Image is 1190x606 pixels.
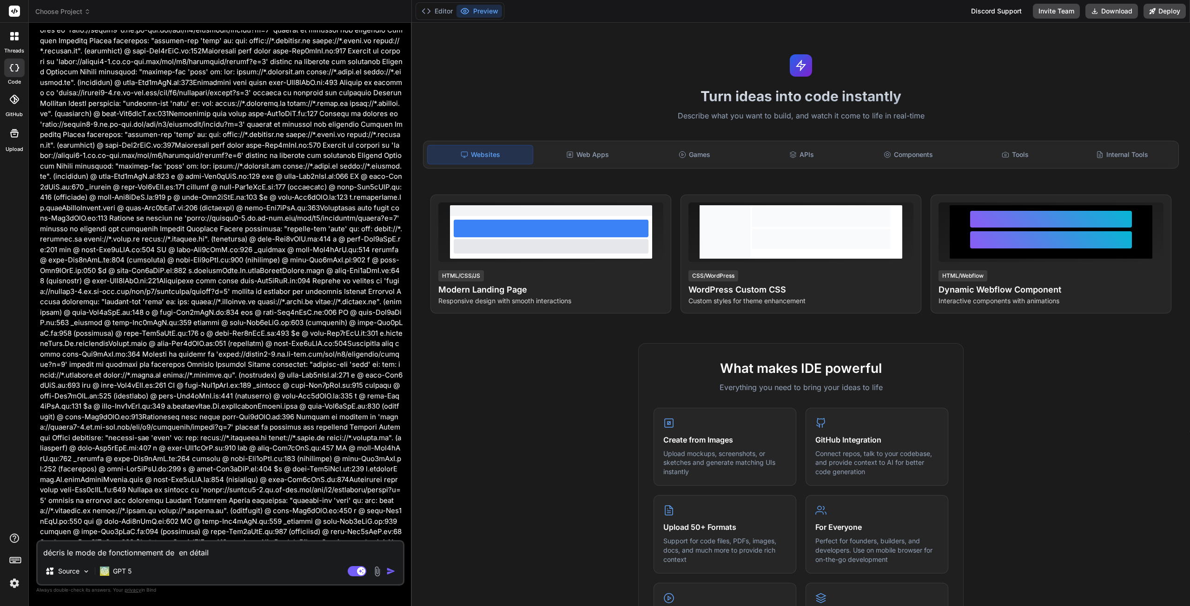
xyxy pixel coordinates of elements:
[688,283,913,296] h4: WordPress Custom CSS
[1085,4,1138,19] button: Download
[82,567,90,575] img: Pick Models
[417,88,1184,104] h1: Turn ideas into code instantly
[427,145,533,164] div: Websites
[1144,4,1186,19] button: Deploy
[815,434,939,445] h4: GitHub Integration
[58,567,79,576] p: Source
[815,521,939,533] h4: For Everyone
[856,145,961,164] div: Components
[815,449,939,476] p: Connect repos, talk to your codebase, and provide context to AI for better code generation
[663,521,787,533] h4: Upload 50+ Formats
[1033,4,1080,19] button: Invite Team
[438,270,484,281] div: HTML/CSS/JS
[100,567,109,576] img: GPT 5
[535,145,640,164] div: Web Apps
[642,145,747,164] div: Games
[815,536,939,564] p: Perfect for founders, builders, and developers. Use on mobile browser for on-the-go development
[749,145,854,164] div: APIs
[6,111,23,118] label: GitHub
[36,586,404,594] p: Always double-check its answers. Your in Bind
[456,5,502,18] button: Preview
[438,283,663,296] h4: Modern Landing Page
[438,296,663,306] p: Responsive design with smooth interactions
[8,78,21,86] label: code
[4,47,24,55] label: threads
[965,4,1027,19] div: Discord Support
[663,434,787,445] h4: Create from Images
[1070,145,1175,164] div: Internal Tools
[963,145,1068,164] div: Tools
[7,575,22,591] img: settings
[939,283,1164,296] h4: Dynamic Webflow Component
[125,587,141,593] span: privacy
[35,7,91,16] span: Choose Project
[418,5,456,18] button: Editor
[6,145,23,153] label: Upload
[688,270,738,281] div: CSS/WordPress
[663,536,787,564] p: Support for code files, PDFs, images, docs, and much more to provide rich context
[372,566,383,577] img: attachment
[113,567,132,576] p: GPT 5
[654,382,948,393] p: Everything you need to bring your ideas to life
[38,541,403,558] textarea: décris le mode de fonctionnement de en détail
[939,270,987,281] div: HTML/Webflow
[939,296,1164,306] p: Interactive components with animations
[417,110,1184,122] p: Describe what you want to build, and watch it come to life in real-time
[386,567,396,576] img: icon
[688,296,913,306] p: Custom styles for theme enhancement
[654,358,948,378] h2: What makes IDE powerful
[663,449,787,476] p: Upload mockups, screenshots, or sketches and generate matching UIs instantly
